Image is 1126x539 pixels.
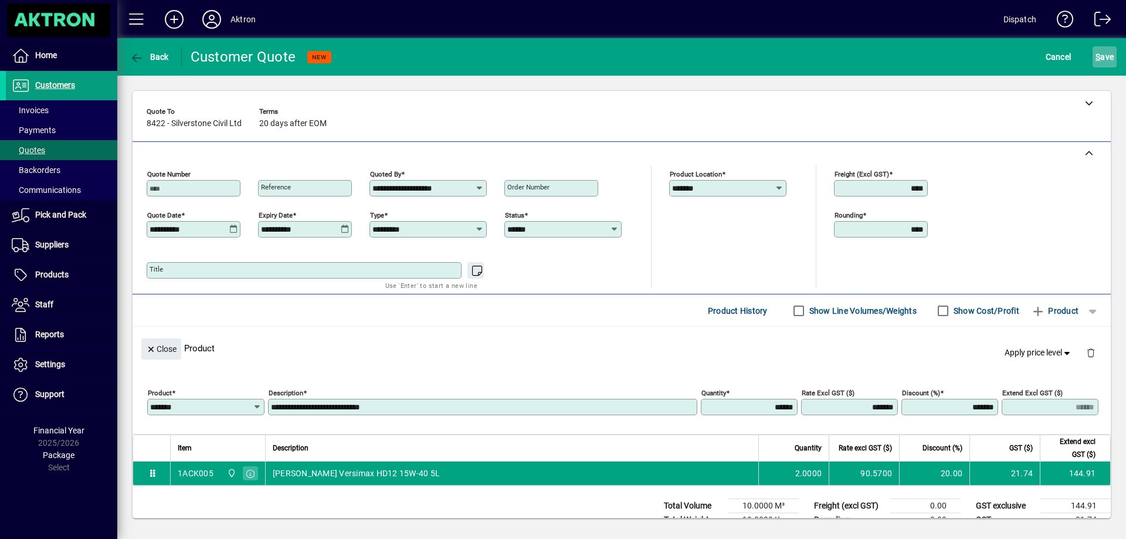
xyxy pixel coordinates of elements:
[1047,435,1096,461] span: Extend excl GST ($)
[808,513,890,527] td: Rounding
[1040,513,1111,527] td: 21.74
[230,10,256,29] div: Aktron
[807,305,917,317] label: Show Line Volumes/Weights
[35,80,75,90] span: Customers
[6,380,117,409] a: Support
[1077,347,1105,358] app-page-header-button: Delete
[839,442,892,455] span: Rate excl GST ($)
[146,340,177,359] span: Close
[150,265,163,273] mat-label: Title
[1096,48,1114,66] span: ave
[969,462,1040,485] td: 21.74
[1077,338,1105,367] button: Delete
[795,467,822,479] span: 2.0000
[1040,462,1110,485] td: 144.91
[1003,10,1036,29] div: Dispatch
[35,360,65,369] span: Settings
[6,290,117,320] a: Staff
[273,442,308,455] span: Description
[178,442,192,455] span: Item
[1093,46,1117,67] button: Save
[178,467,213,479] div: 1ACK005
[835,211,863,219] mat-label: Rounding
[658,513,728,527] td: Total Weight
[505,211,524,219] mat-label: Status
[1048,2,1074,40] a: Knowledge Base
[12,185,81,195] span: Communications
[899,462,969,485] td: 20.00
[35,389,65,399] span: Support
[370,170,401,178] mat-label: Quoted by
[1046,48,1071,66] span: Cancel
[259,119,327,128] span: 20 days after EOM
[1096,52,1100,62] span: S
[147,211,181,219] mat-label: Quote date
[261,183,291,191] mat-label: Reference
[890,513,961,527] td: 0.00
[728,499,799,513] td: 10.0000 M³
[6,201,117,230] a: Pick and Pack
[1009,442,1033,455] span: GST ($)
[117,46,182,67] app-page-header-button: Back
[138,343,184,354] app-page-header-button: Close
[191,48,296,66] div: Customer Quote
[6,41,117,70] a: Home
[35,210,86,219] span: Pick and Pack
[658,499,728,513] td: Total Volume
[273,467,440,479] span: [PERSON_NAME] Versimax HD12 15W-40 5L
[312,53,327,61] span: NEW
[6,180,117,200] a: Communications
[133,327,1111,369] div: Product
[141,338,181,360] button: Close
[970,499,1040,513] td: GST exclusive
[902,389,940,397] mat-label: Discount (%)
[385,279,477,292] mat-hint: Use 'Enter' to start a new line
[970,513,1040,527] td: GST
[12,165,60,175] span: Backorders
[1043,46,1074,67] button: Cancel
[951,305,1019,317] label: Show Cost/Profit
[507,183,550,191] mat-label: Order number
[12,145,45,155] span: Quotes
[6,140,117,160] a: Quotes
[703,300,772,321] button: Product History
[6,260,117,290] a: Products
[1000,343,1077,364] button: Apply price level
[6,320,117,350] a: Reports
[12,106,49,115] span: Invoices
[708,301,768,320] span: Product History
[670,170,722,178] mat-label: Product location
[12,126,56,135] span: Payments
[147,170,191,178] mat-label: Quote number
[127,46,172,67] button: Back
[155,9,193,30] button: Add
[728,513,799,527] td: 10.0000 Kg
[922,442,962,455] span: Discount (%)
[224,467,238,480] span: Central
[147,119,242,128] span: 8422 - Silverstone Civil Ltd
[193,9,230,30] button: Profile
[835,170,889,178] mat-label: Freight (excl GST)
[35,50,57,60] span: Home
[259,211,293,219] mat-label: Expiry date
[1005,347,1073,359] span: Apply price level
[1031,301,1078,320] span: Product
[1086,2,1111,40] a: Logout
[35,300,53,309] span: Staff
[808,499,890,513] td: Freight (excl GST)
[1002,389,1063,397] mat-label: Extend excl GST ($)
[130,52,169,62] span: Back
[836,467,892,479] div: 90.5700
[701,389,726,397] mat-label: Quantity
[35,330,64,339] span: Reports
[1040,499,1111,513] td: 144.91
[802,389,854,397] mat-label: Rate excl GST ($)
[795,442,822,455] span: Quantity
[6,350,117,379] a: Settings
[35,270,69,279] span: Products
[269,389,303,397] mat-label: Description
[890,499,961,513] td: 0.00
[35,240,69,249] span: Suppliers
[6,230,117,260] a: Suppliers
[6,160,117,180] a: Backorders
